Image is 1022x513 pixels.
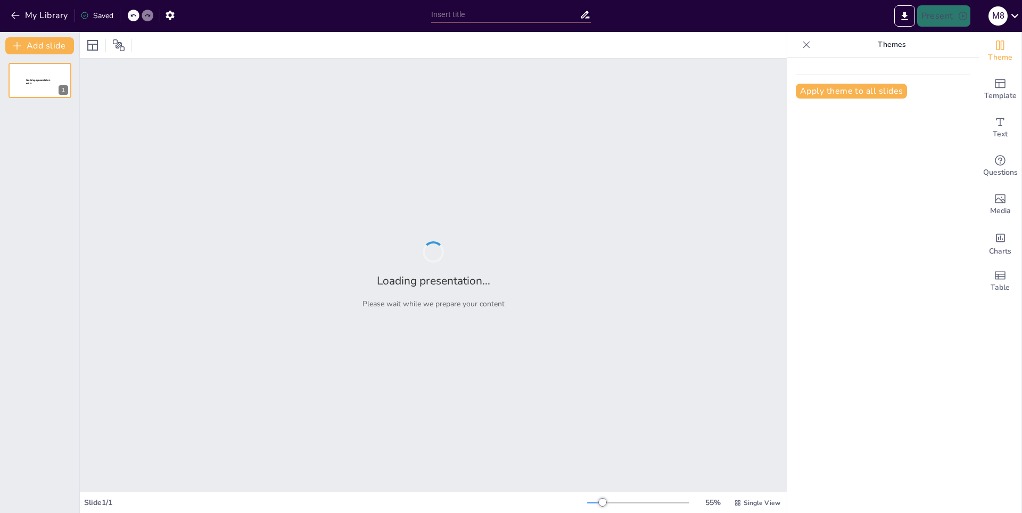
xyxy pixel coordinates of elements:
[984,90,1017,102] span: Template
[59,85,68,95] div: 1
[744,499,780,507] span: Single View
[989,246,1011,257] span: Charts
[988,52,1012,63] span: Theme
[80,11,113,21] div: Saved
[377,273,490,288] h2: Loading presentation...
[991,282,1010,294] span: Table
[26,79,50,85] span: Sendsteps presentation editor
[917,5,970,27] button: Present
[979,224,1021,262] div: Add charts and graphs
[988,6,1008,26] div: M 8
[84,37,101,54] div: Layout
[979,262,1021,300] div: Add a table
[8,7,72,24] button: My Library
[84,498,587,508] div: Slide 1 / 1
[431,7,580,22] input: Insert title
[979,32,1021,70] div: Change the overall theme
[988,5,1008,27] button: M 8
[796,84,907,99] button: Apply theme to all slides
[9,63,71,98] div: 1
[112,39,125,52] span: Position
[815,32,968,58] p: Themes
[362,299,505,309] p: Please wait while we prepare your content
[5,37,74,54] button: Add slide
[700,498,726,508] div: 55 %
[894,5,915,27] button: Export to PowerPoint
[993,128,1008,140] span: Text
[979,109,1021,147] div: Add text boxes
[979,70,1021,109] div: Add ready made slides
[983,167,1018,178] span: Questions
[979,185,1021,224] div: Add images, graphics, shapes or video
[979,147,1021,185] div: Get real-time input from your audience
[990,205,1011,217] span: Media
